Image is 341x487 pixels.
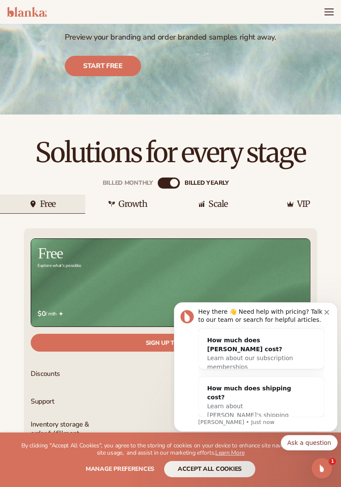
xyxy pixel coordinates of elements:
[38,310,46,318] strong: $0
[86,465,154,473] span: Manage preferences
[329,458,336,465] span: 1
[65,56,141,76] a: Start free
[208,200,228,208] div: Scale
[198,201,205,207] img: Graphic icon.
[40,200,56,208] div: Free
[170,295,341,455] iframe: Intercom notifications message
[31,366,60,382] span: Discounts
[38,264,81,268] div: Explore what's possible.
[38,310,303,318] span: / mth
[65,32,276,42] p: Preview your branding and order branded samples right away.
[31,417,89,441] span: Inventory storage & order fulfillment
[86,461,154,477] button: Manage preferences
[297,200,310,208] div: VIP
[103,180,153,186] div: Billed Monthly
[118,200,147,208] div: Growth
[17,442,324,457] p: By clicking "Accept All Cookies", you agree to the storing of cookies on your device to enhance s...
[287,201,294,207] img: Crown icon.
[31,239,310,327] img: free_bg.png
[38,246,63,261] h2: Free
[31,334,310,352] a: Sign up to save
[324,7,334,17] summary: Menu
[7,7,47,17] img: logo
[312,458,332,478] iframe: Intercom live chat
[164,461,255,477] button: accept all cookies
[108,201,115,207] img: Plant leaf icon.
[24,138,317,167] h2: Solutions for every stage
[31,394,55,410] span: Support
[185,180,228,186] div: billed Yearly
[59,312,63,316] img: Free_Icon_bb6e7c7e-73f8-44bd-8ed0-223ea0fc522e.png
